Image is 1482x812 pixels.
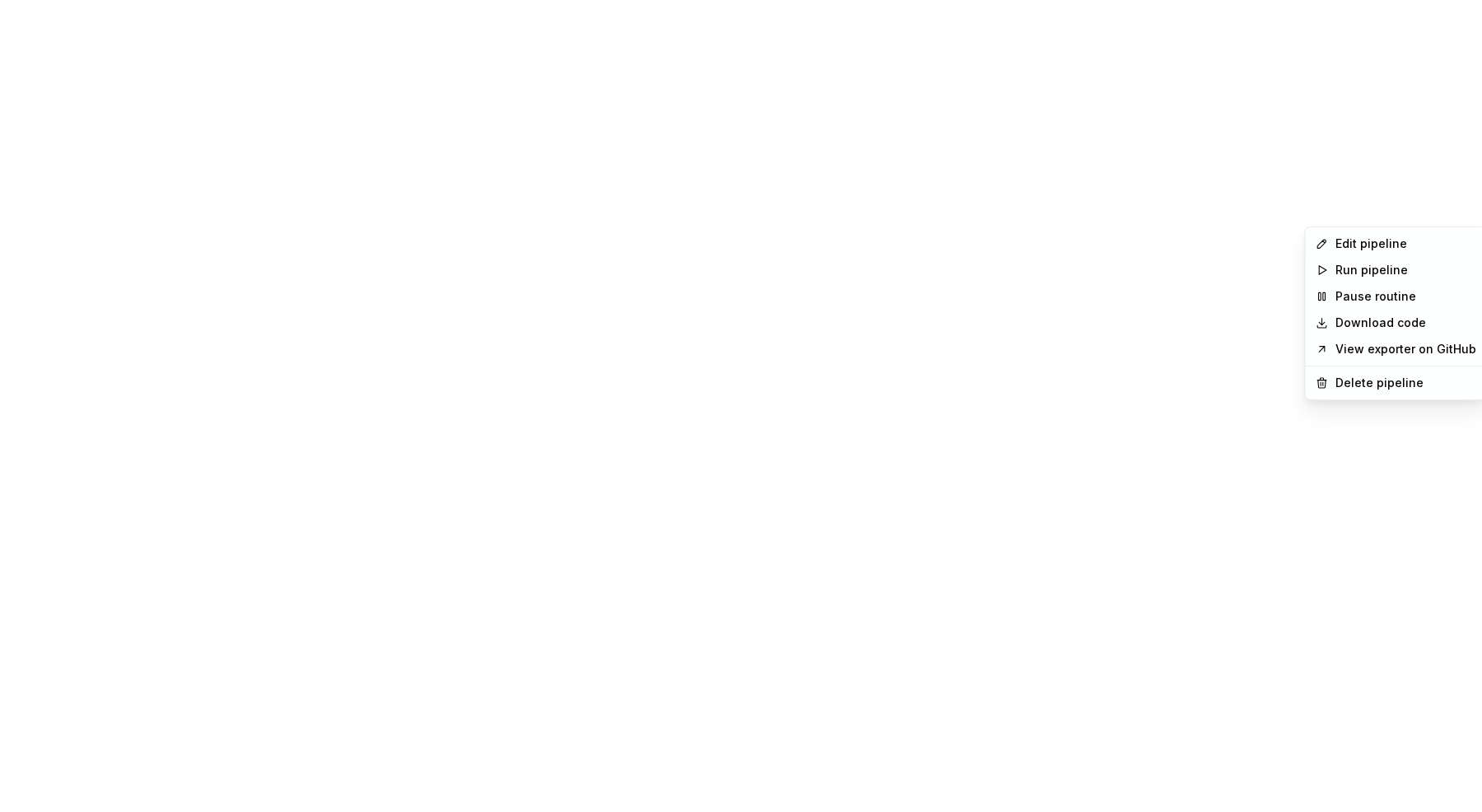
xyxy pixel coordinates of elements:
[1335,236,1476,252] div: Edit pipeline
[1335,288,1476,305] div: Pause routine
[1335,262,1476,278] div: Run pipeline
[1335,341,1476,357] a: View exporter on GitHub
[1335,315,1476,331] a: Download code
[1335,375,1476,391] div: Delete pipeline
